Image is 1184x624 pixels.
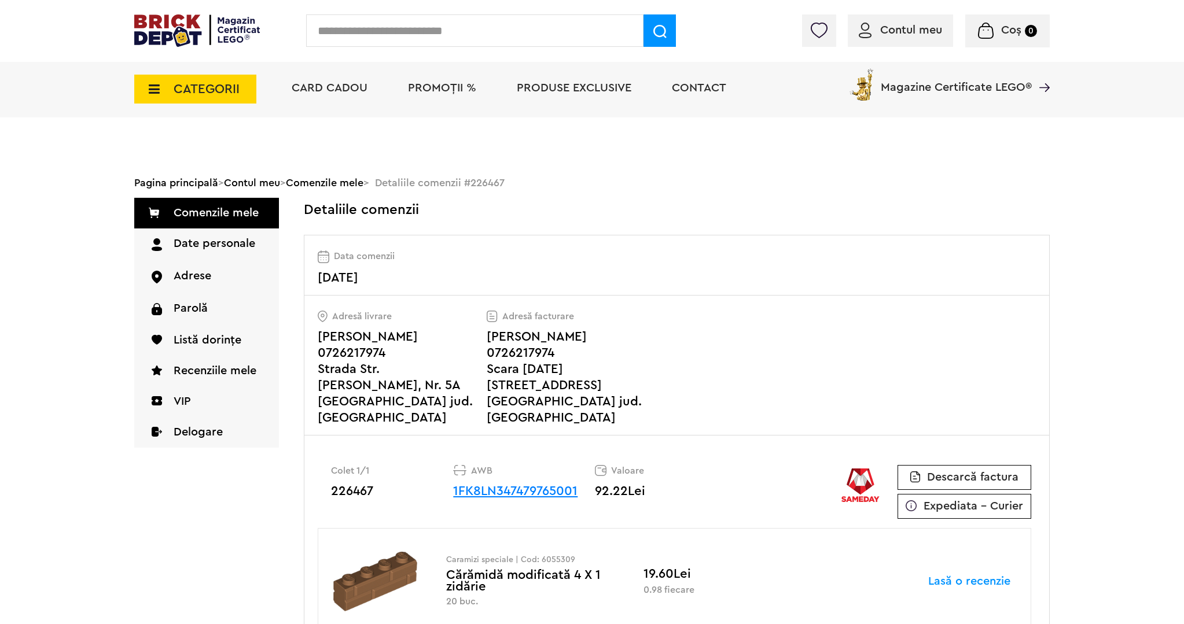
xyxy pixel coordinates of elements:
h2: Detaliile comenzii [304,198,419,223]
a: Produse exclusive [517,82,631,94]
a: Recenziile mele [134,356,279,386]
div: Cărămidă modificată 4 X 1 zidărie [446,556,616,607]
span: Magazine Certificate LEGO® [881,67,1032,93]
span: [DATE] [318,271,358,284]
a: Adrese [134,261,279,293]
span: CATEGORII [174,83,240,95]
a: Contul meu [224,178,280,188]
a: Pagina principală [134,178,218,188]
p: Colet 1/1 [331,465,453,477]
p: Adresă facturare [487,311,656,322]
span: 92.22Lei [595,485,645,497]
p: Adresă livrare [318,311,487,322]
small: 0 [1025,25,1037,37]
a: Parolă [134,293,279,325]
a: Magazine Certificate LEGO® [1032,67,1050,78]
address: [PERSON_NAME] 0726217974 Scara [DATE] [STREET_ADDRESS] [GEOGRAPHIC_DATA] jud. [GEOGRAPHIC_DATA] [487,328,656,426]
p: 20 buc. [446,596,616,607]
div: > > > Detaliile comenzii #226467 [134,168,1050,198]
span: Coș [1001,24,1021,36]
span: Data comenzii [334,250,395,262]
a: Lasă o recenzie [928,575,1010,587]
a: Comenzile mele [286,178,363,188]
a: VIP [134,386,279,417]
p: 0.98 fiecare [644,585,813,595]
a: Contul meu [859,24,942,36]
span: 226467 [331,485,373,497]
a: Comenzile mele [134,198,279,228]
a: Card Cadou [292,82,367,94]
img: Cărămidă modificată 4 X 1 zidărie [332,540,418,623]
address: [PERSON_NAME] 0726217974 Strada Str. [PERSON_NAME], Nr. 5A [GEOGRAPHIC_DATA] jud. [GEOGRAPHIC_DATA] [318,328,487,426]
a: Date personale [134,228,279,261]
p: Caramizi speciale | Cod: 6055309 [446,556,616,564]
a: 1FK8LN347479765001 [453,485,578,497]
span: Expediata - Curier [924,500,1023,512]
a: PROMOȚII % [408,82,476,94]
a: Delogare [134,417,279,448]
span: Valoare [611,465,644,477]
a: Listă dorințe [134,325,279,356]
a: Contact [672,82,726,94]
span: Descarcă factura [927,471,1018,483]
span: Contul meu [880,24,942,36]
span: AWB [471,465,492,477]
p: 19.60Lei [644,568,813,579]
